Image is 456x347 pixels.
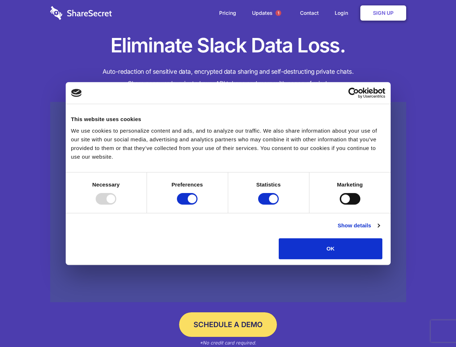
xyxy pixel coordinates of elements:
span: 1 [275,10,281,16]
strong: Marketing [337,181,363,188]
img: logo-wordmark-white-trans-d4663122ce5f474addd5e946df7df03e33cb6a1c49d2221995e7729f52c070b2.svg [50,6,112,20]
h4: Auto-redaction of sensitive data, encrypted data sharing and self-destructing private chats. Shar... [50,66,406,90]
a: Login [327,2,359,24]
div: This website uses cookies [71,115,385,124]
a: Sign Up [360,5,406,21]
a: Contact [293,2,326,24]
a: Usercentrics Cookiebot - opens in a new window [322,87,385,98]
button: OK [279,238,382,259]
img: logo [71,89,82,97]
div: We use cookies to personalize content and ads, and to analyze our traffic. We also share informat... [71,127,385,161]
a: Show details [338,221,379,230]
em: *No credit card required. [200,340,256,346]
a: Wistia video thumbnail [50,102,406,303]
strong: Necessary [92,181,120,188]
strong: Statistics [256,181,281,188]
a: Pricing [212,2,243,24]
a: Schedule a Demo [179,312,277,337]
h1: Eliminate Slack Data Loss. [50,33,406,59]
strong: Preferences [171,181,203,188]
